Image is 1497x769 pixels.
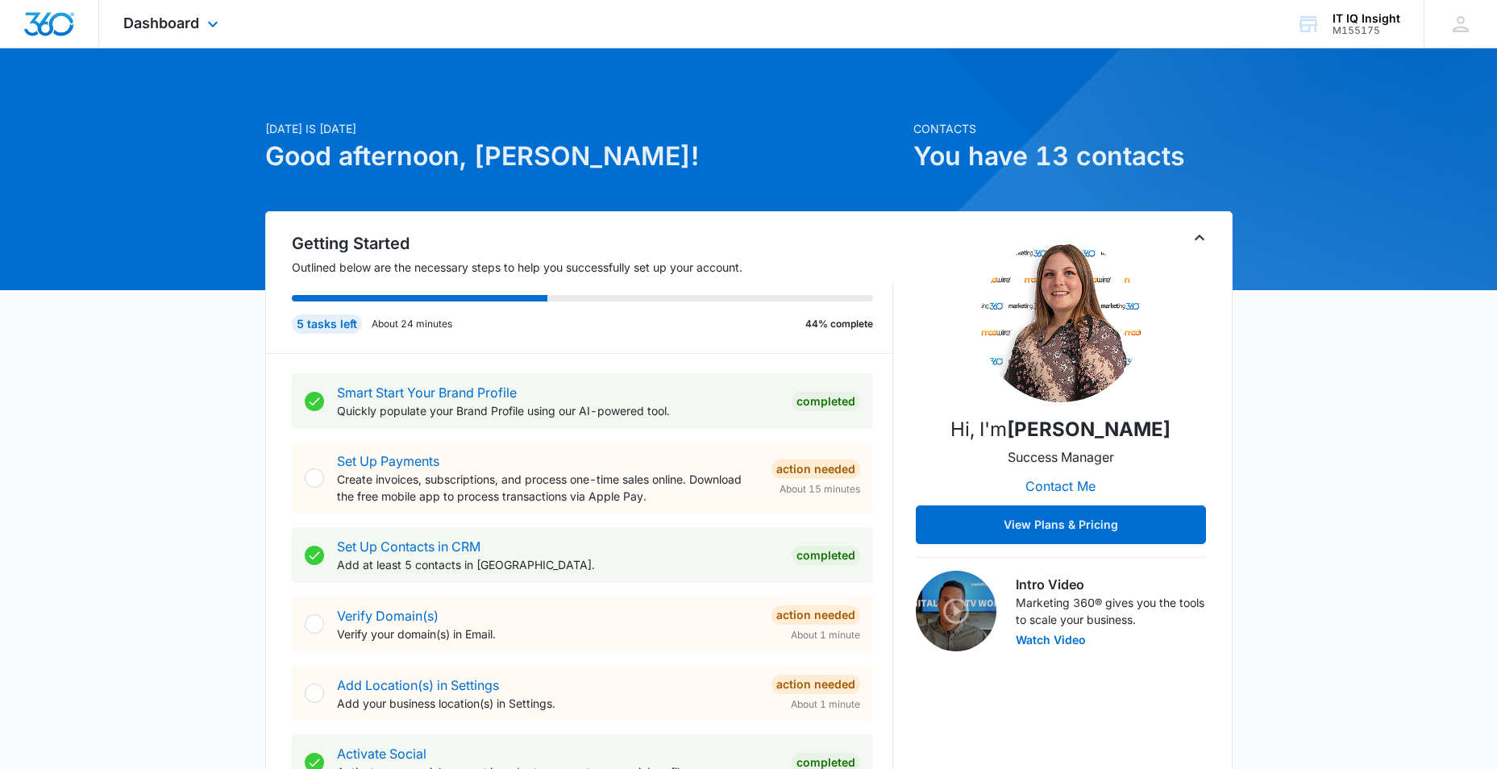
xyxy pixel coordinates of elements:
[916,571,996,651] img: Intro Video
[337,608,439,624] a: Verify Domain(s)
[771,675,860,694] div: Action Needed
[292,314,362,334] div: 5 tasks left
[1016,634,1086,646] button: Watch Video
[337,626,759,642] p: Verify your domain(s) in Email.
[1333,25,1400,36] div: account id
[337,402,779,419] p: Quickly populate your Brand Profile using our AI-powered tool.
[265,137,904,176] h1: Good afternoon, [PERSON_NAME]!
[791,628,860,642] span: About 1 minute
[372,317,452,331] p: About 24 minutes
[792,546,860,565] div: Completed
[337,677,499,693] a: Add Location(s) in Settings
[337,695,759,712] p: Add your business location(s) in Settings.
[1008,447,1114,467] p: Success Manager
[1016,575,1206,594] h3: Intro Video
[792,392,860,411] div: Completed
[1016,594,1206,628] p: Marketing 360® gives you the tools to scale your business.
[916,505,1206,544] button: View Plans & Pricing
[950,415,1171,444] p: Hi, I'm
[771,605,860,625] div: Action Needed
[1190,228,1209,247] button: Toggle Collapse
[265,120,904,137] p: [DATE] is [DATE]
[913,137,1233,176] h1: You have 13 contacts
[337,538,480,555] a: Set Up Contacts in CRM
[780,482,860,497] span: About 15 minutes
[980,241,1141,402] img: Alyssa Bauer
[771,459,860,479] div: Action Needed
[337,453,439,469] a: Set Up Payments
[913,120,1233,137] p: Contacts
[292,231,893,256] h2: Getting Started
[337,746,426,762] a: Activate Social
[1007,418,1171,441] strong: [PERSON_NAME]
[123,15,199,31] span: Dashboard
[337,384,517,401] a: Smart Start Your Brand Profile
[1009,467,1112,505] button: Contact Me
[292,259,893,276] p: Outlined below are the necessary steps to help you successfully set up your account.
[1333,12,1400,25] div: account name
[337,556,779,573] p: Add at least 5 contacts in [GEOGRAPHIC_DATA].
[337,471,759,505] p: Create invoices, subscriptions, and process one-time sales online. Download the free mobile app t...
[805,317,873,331] p: 44% complete
[791,697,860,712] span: About 1 minute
